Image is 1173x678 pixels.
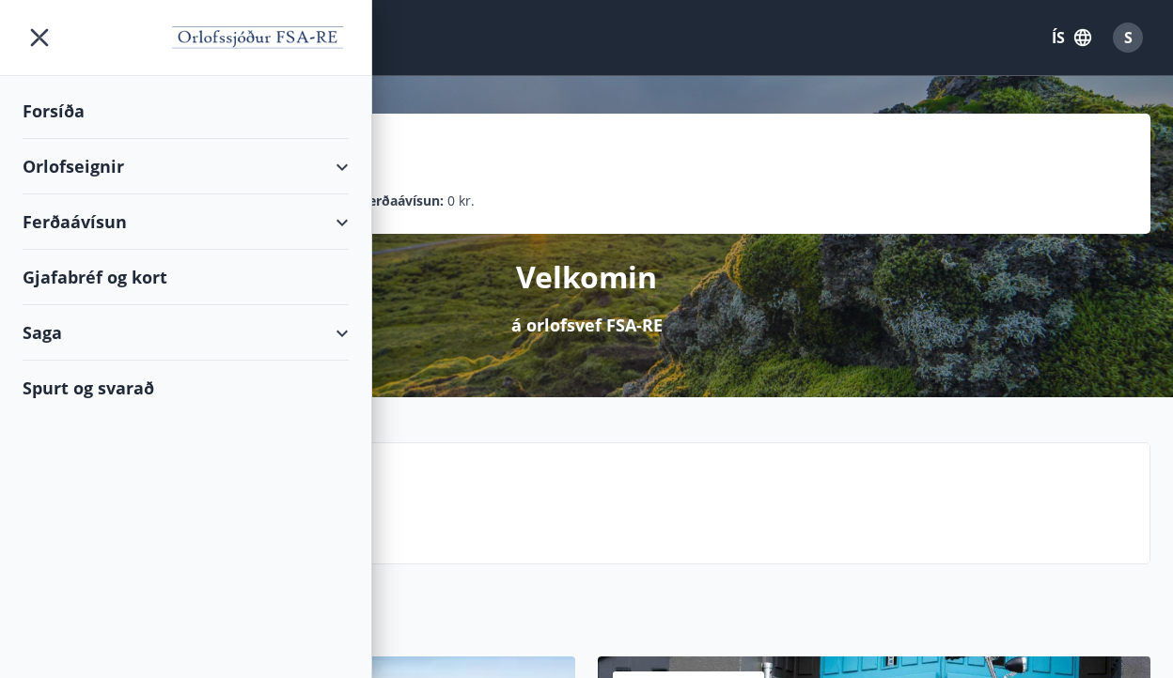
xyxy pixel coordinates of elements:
div: Forsíða [23,84,349,139]
p: Spurt og svarað [161,490,1134,522]
p: á orlofsvef FSA-RE [511,313,663,337]
span: S [1124,27,1133,48]
button: ÍS [1041,21,1102,54]
p: Ferðaávísun : [361,191,444,211]
p: Velkomin [516,256,657,298]
div: Ferðaávísun [23,194,349,250]
img: union_logo [166,21,349,58]
div: Spurt og svarað [23,361,349,415]
button: menu [23,21,56,54]
div: Orlofseignir [23,139,349,194]
div: Saga [23,305,349,361]
button: S [1105,15,1150,60]
div: Gjafabréf og kort [23,250,349,305]
span: 0 kr. [447,191,475,211]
